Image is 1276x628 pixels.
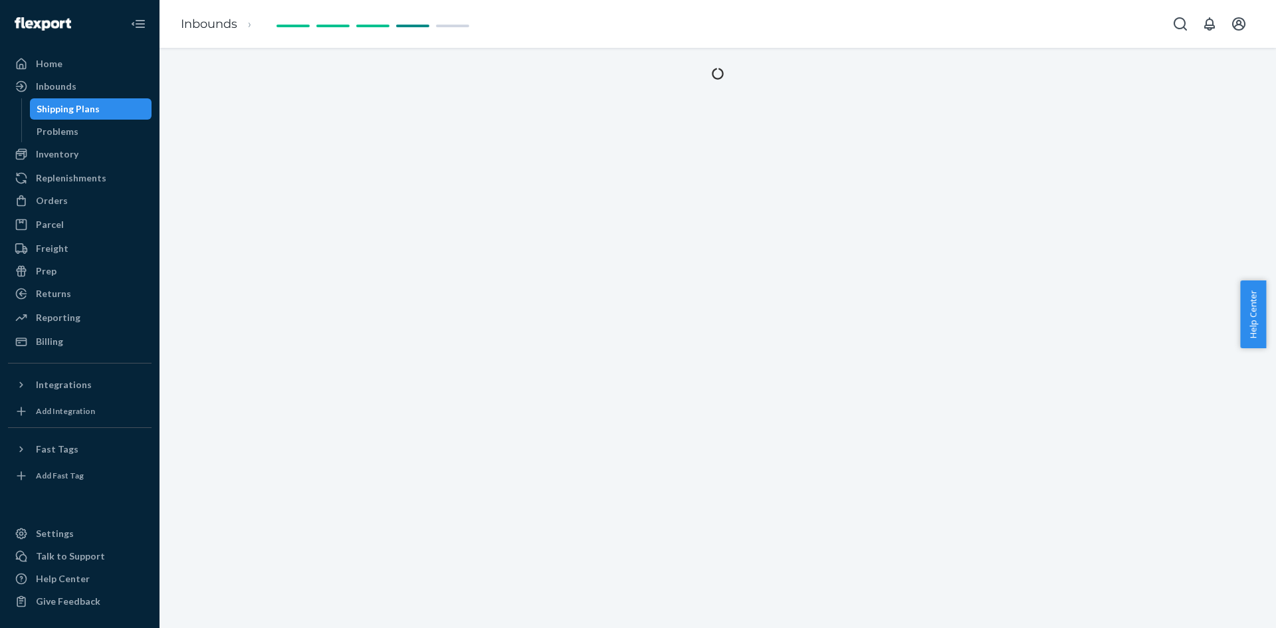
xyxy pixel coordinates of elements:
[8,401,152,422] a: Add Integration
[36,443,78,456] div: Fast Tags
[36,405,95,417] div: Add Integration
[8,283,152,304] a: Returns
[36,194,68,207] div: Orders
[36,264,56,278] div: Prep
[8,167,152,189] a: Replenishments
[15,17,71,31] img: Flexport logo
[36,148,78,161] div: Inventory
[8,568,152,589] a: Help Center
[36,57,62,70] div: Home
[125,11,152,37] button: Close Navigation
[1196,11,1223,37] button: Open notifications
[37,102,100,116] div: Shipping Plans
[181,17,237,31] a: Inbounds
[8,439,152,460] button: Fast Tags
[36,287,71,300] div: Returns
[8,307,152,328] a: Reporting
[36,550,105,563] div: Talk to Support
[8,238,152,259] a: Freight
[36,80,76,93] div: Inbounds
[36,470,84,481] div: Add Fast Tag
[30,98,152,120] a: Shipping Plans
[8,465,152,486] a: Add Fast Tag
[8,591,152,612] button: Give Feedback
[1240,280,1266,348] button: Help Center
[8,261,152,282] a: Prep
[170,5,273,44] ol: breadcrumbs
[36,311,80,324] div: Reporting
[36,242,68,255] div: Freight
[36,218,64,231] div: Parcel
[1167,11,1194,37] button: Open Search Box
[8,331,152,352] a: Billing
[8,374,152,395] button: Integrations
[8,53,152,74] a: Home
[8,190,152,211] a: Orders
[36,595,100,608] div: Give Feedback
[36,527,74,540] div: Settings
[36,335,63,348] div: Billing
[36,171,106,185] div: Replenishments
[36,572,90,585] div: Help Center
[30,121,152,142] a: Problems
[8,214,152,235] a: Parcel
[8,546,152,567] a: Talk to Support
[8,523,152,544] a: Settings
[37,125,78,138] div: Problems
[1225,11,1252,37] button: Open account menu
[36,378,92,391] div: Integrations
[8,76,152,97] a: Inbounds
[8,144,152,165] a: Inventory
